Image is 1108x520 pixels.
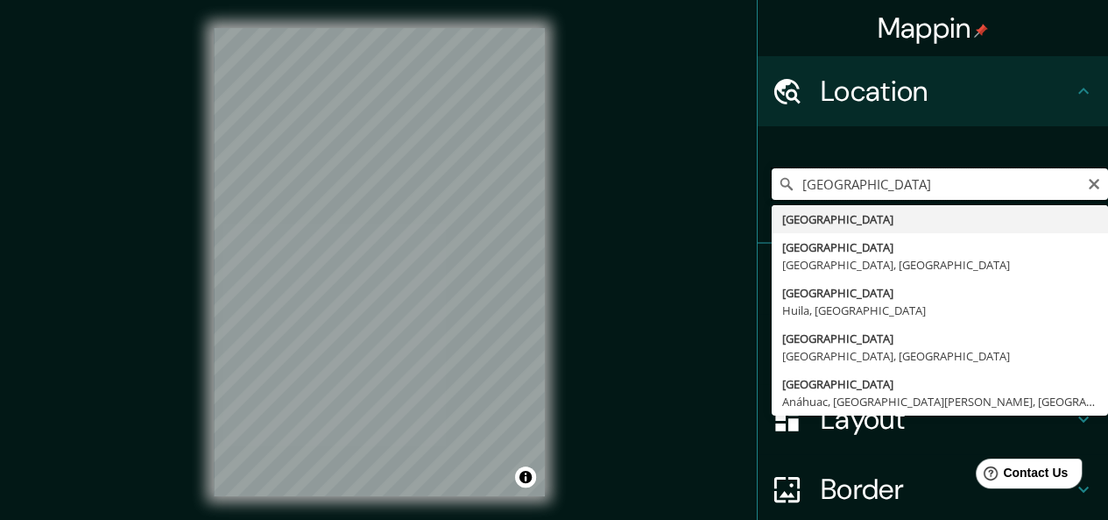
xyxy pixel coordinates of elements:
iframe: Help widget launcher [952,452,1089,501]
div: Layout [758,384,1108,454]
h4: Mappin [878,11,989,46]
div: [GEOGRAPHIC_DATA] [782,284,1097,302]
h4: Location [821,74,1073,109]
div: Huila, [GEOGRAPHIC_DATA] [782,302,1097,319]
h4: Border [821,472,1073,507]
div: [GEOGRAPHIC_DATA] [782,330,1097,347]
div: [GEOGRAPHIC_DATA], [GEOGRAPHIC_DATA] [782,256,1097,274]
div: [GEOGRAPHIC_DATA] [782,375,1097,393]
input: Pick your city or area [772,168,1108,200]
div: Pins [758,244,1108,314]
div: Location [758,56,1108,126]
div: Anáhuac, [GEOGRAPHIC_DATA][PERSON_NAME], [GEOGRAPHIC_DATA] [782,393,1097,410]
div: [GEOGRAPHIC_DATA] [782,210,1097,228]
button: Toggle attribution [515,467,536,488]
img: pin-icon.png [974,24,988,38]
button: Clear [1087,175,1101,191]
h4: Layout [821,402,1073,437]
div: Style [758,314,1108,384]
div: [GEOGRAPHIC_DATA], [GEOGRAPHIC_DATA] [782,347,1097,365]
div: [GEOGRAPHIC_DATA] [782,239,1097,256]
canvas: Map [214,28,545,496]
